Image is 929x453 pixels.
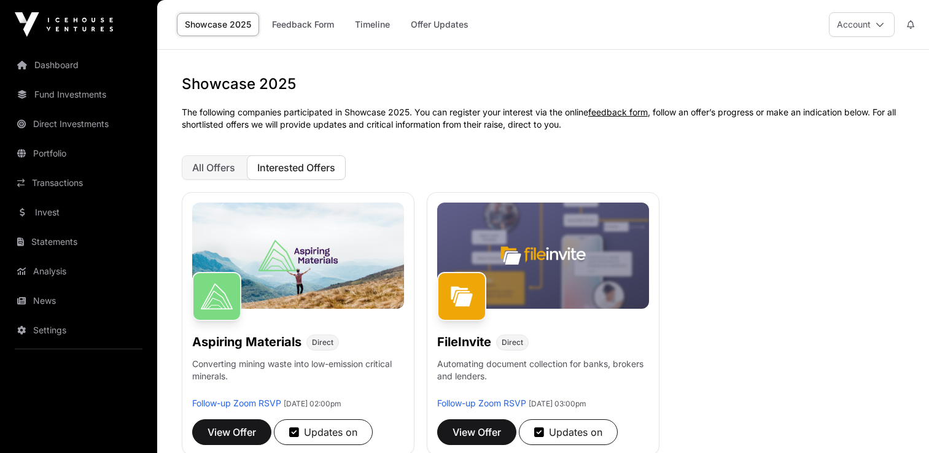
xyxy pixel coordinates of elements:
p: Automating document collection for banks, brokers and lenders. [437,358,649,397]
button: Interested Offers [247,155,346,180]
button: View Offer [192,419,271,445]
span: View Offer [453,425,501,439]
a: Transactions [10,169,147,196]
p: Converting mining waste into low-emission critical minerals. [192,358,404,397]
button: Account [829,12,895,37]
h1: FileInvite [437,333,491,350]
img: File-Invite-Banner.jpg [437,203,649,309]
span: [DATE] 03:00pm [529,399,586,408]
span: Direct [312,338,333,347]
a: Invest [10,199,147,226]
button: View Offer [437,419,516,445]
h1: Showcase 2025 [182,74,904,94]
a: Dashboard [10,52,147,79]
a: Direct Investments [10,110,147,137]
img: Icehouse Ventures Logo [15,12,113,37]
a: News [10,287,147,314]
a: Feedback Form [264,13,342,36]
a: Statements [10,228,147,255]
a: Timeline [347,13,398,36]
a: feedback form [588,107,648,117]
button: All Offers [182,155,246,180]
span: All Offers [192,161,235,174]
a: Fund Investments [10,81,147,108]
span: Direct [502,338,523,347]
a: Offer Updates [403,13,476,36]
span: Interested Offers [257,161,335,174]
button: Updates on [274,419,373,445]
img: Aspiring-Banner.jpg [192,203,404,309]
div: Updates on [534,425,602,439]
p: The following companies participated in Showcase 2025. You can register your interest via the onl... [182,106,904,131]
h1: Aspiring Materials [192,333,301,350]
a: Analysis [10,258,147,285]
a: Settings [10,317,147,344]
img: FileInvite [437,272,486,321]
button: Updates on [519,419,618,445]
div: Updates on [289,425,357,439]
a: Portfolio [10,140,147,167]
span: [DATE] 02:00pm [284,399,341,408]
a: Follow-up Zoom RSVP [192,398,281,408]
a: Follow-up Zoom RSVP [437,398,526,408]
img: Aspiring Materials [192,272,241,321]
a: Showcase 2025 [177,13,259,36]
span: View Offer [208,425,256,439]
